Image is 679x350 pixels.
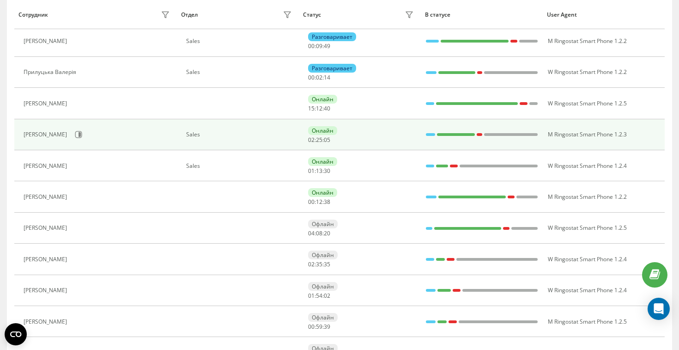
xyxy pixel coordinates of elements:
div: : : [308,105,330,112]
span: 15 [308,104,315,112]
div: [PERSON_NAME] [24,163,69,169]
div: Онлайн [308,188,337,197]
div: Sales [186,69,294,75]
span: 54 [316,292,322,300]
div: : : [308,199,330,205]
div: Sales [186,163,294,169]
span: 14 [324,74,330,81]
span: 04 [308,229,315,237]
span: 12 [316,104,322,112]
div: : : [308,293,330,299]
div: : : [308,324,330,330]
div: [PERSON_NAME] [24,225,69,231]
div: [PERSON_NAME] [24,131,69,138]
span: 05 [324,136,330,144]
span: 40 [324,104,330,112]
span: 13 [316,167,322,175]
div: Статус [303,12,321,18]
span: 02 [324,292,330,300]
span: 39 [324,323,330,331]
div: Прилуцька Валерія [24,69,79,75]
span: 02 [316,74,322,81]
div: [PERSON_NAME] [24,194,69,200]
div: Sales [186,131,294,138]
div: Open Intercom Messenger [648,298,670,320]
span: 12 [316,198,322,206]
div: Sales [186,38,294,44]
span: 01 [308,167,315,175]
div: : : [308,230,330,237]
span: 35 [316,260,322,268]
span: 59 [316,323,322,331]
div: Онлайн [308,126,337,135]
div: : : [308,137,330,143]
div: : : [308,261,330,268]
span: W Ringostat Smart Phone 1.2.5 [548,99,627,107]
div: [PERSON_NAME] [24,256,69,263]
div: Разговаривает [308,64,356,73]
span: 02 [308,260,315,268]
div: Офлайн [308,313,338,322]
span: W Ringostat Smart Phone 1.2.2 [548,68,627,76]
div: Отдел [181,12,198,18]
span: 00 [308,74,315,81]
span: W Ringostat Smart Phone 1.2.4 [548,162,627,170]
span: W Ringostat Smart Phone 1.2.5 [548,224,627,232]
span: 00 [308,323,315,331]
span: M Ringostat Smart Phone 1.2.2 [548,193,627,201]
span: W Ringostat Smart Phone 1.2.4 [548,286,627,294]
span: M Ringostat Smart Phone 1.2.2 [548,37,627,45]
div: Онлайн [308,157,337,166]
span: 08 [316,229,322,237]
span: 00 [308,42,315,50]
div: [PERSON_NAME] [24,38,69,44]
div: Сотрудник [18,12,48,18]
span: M Ringostat Smart Phone 1.2.3 [548,130,627,138]
div: [PERSON_NAME] [24,319,69,325]
div: [PERSON_NAME] [24,287,69,294]
div: : : [308,168,330,174]
span: 09 [316,42,322,50]
span: 25 [316,136,322,144]
div: Разговаривает [308,32,356,41]
div: Офлайн [308,251,338,259]
span: W Ringostat Smart Phone 1.2.4 [548,255,627,263]
span: 02 [308,136,315,144]
div: Офлайн [308,220,338,228]
div: [PERSON_NAME] [24,100,69,107]
span: M Ringostat Smart Phone 1.2.5 [548,318,627,325]
span: 49 [324,42,330,50]
div: : : [308,43,330,49]
span: 30 [324,167,330,175]
div: Онлайн [308,95,337,104]
span: 01 [308,292,315,300]
span: 00 [308,198,315,206]
button: Open CMP widget [5,323,27,345]
span: 38 [324,198,330,206]
div: User Agent [547,12,660,18]
div: : : [308,74,330,81]
div: Офлайн [308,282,338,291]
span: 20 [324,229,330,237]
span: 35 [324,260,330,268]
div: В статусе [425,12,538,18]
